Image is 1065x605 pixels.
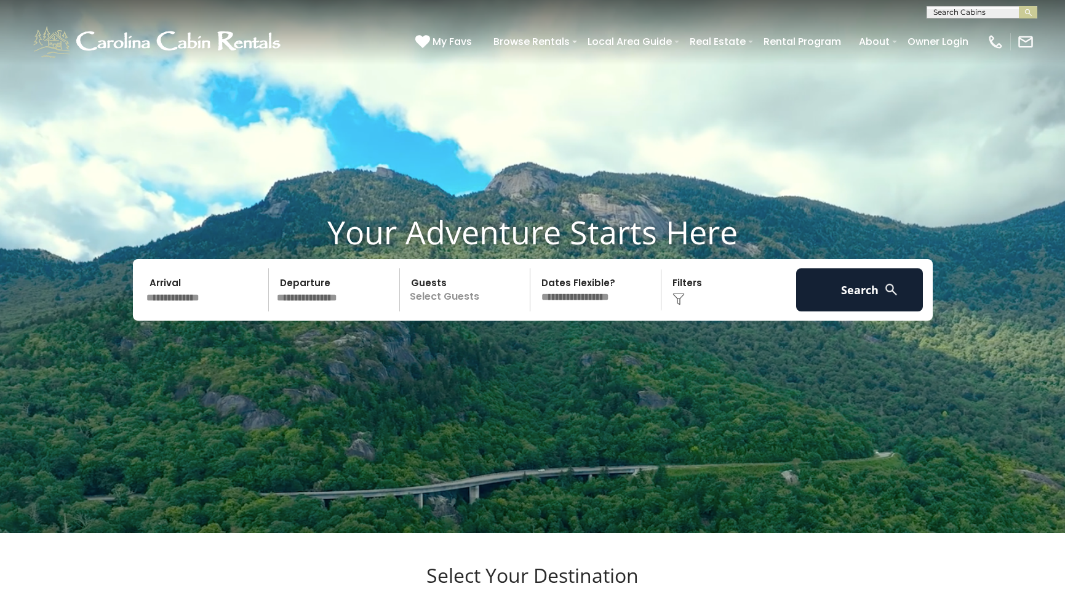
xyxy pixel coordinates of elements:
img: search-regular-white.png [884,282,899,297]
a: My Favs [415,34,475,50]
a: Browse Rentals [487,31,576,52]
img: mail-regular-white.png [1017,33,1034,50]
a: Rental Program [757,31,847,52]
h1: Your Adventure Starts Here [9,213,1056,251]
span: My Favs [433,34,472,49]
a: Local Area Guide [581,31,678,52]
a: Real Estate [684,31,752,52]
button: Search [796,268,923,311]
a: About [853,31,896,52]
img: filter--v1.png [672,293,685,305]
p: Select Guests [404,268,530,311]
img: White-1-1-2.png [31,23,286,60]
a: Owner Login [901,31,975,52]
img: phone-regular-white.png [987,33,1004,50]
